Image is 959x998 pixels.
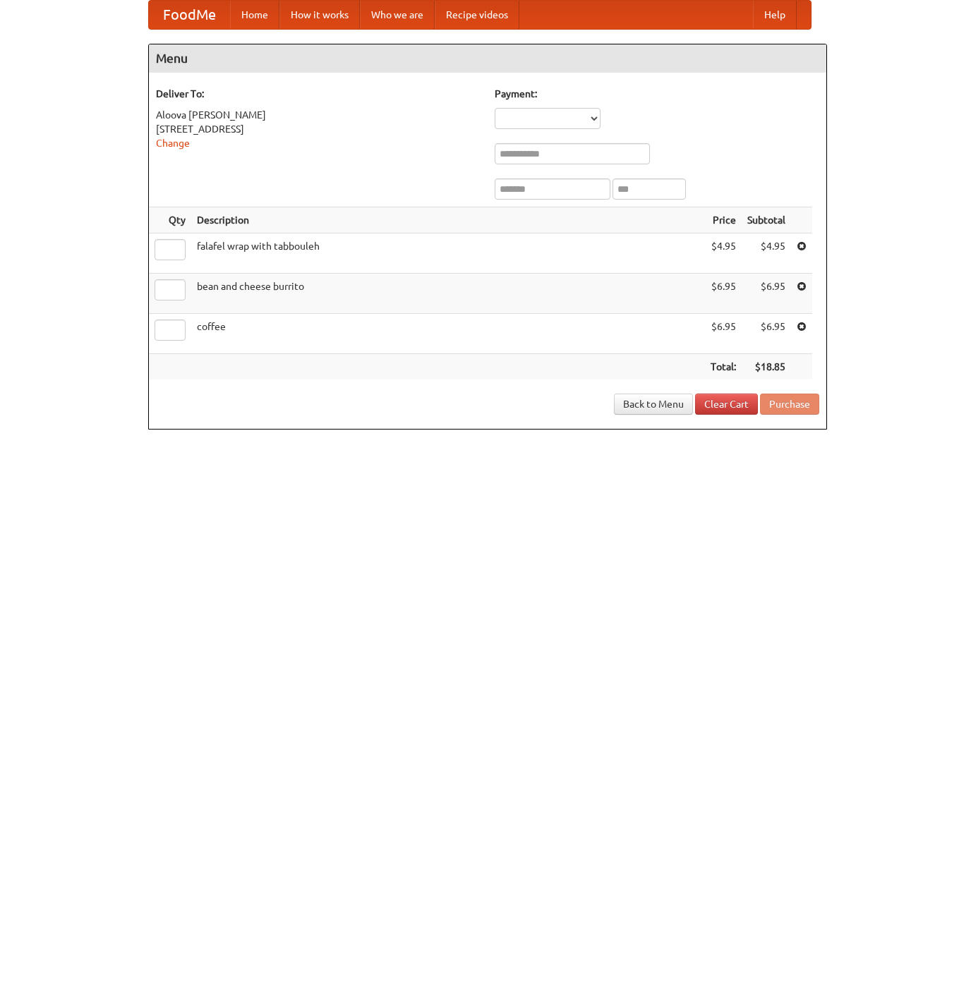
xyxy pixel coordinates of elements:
[191,233,705,274] td: falafel wrap with tabbouleh
[753,1,797,29] a: Help
[495,87,819,101] h5: Payment:
[156,138,190,149] a: Change
[149,1,230,29] a: FoodMe
[705,314,742,354] td: $6.95
[156,122,481,136] div: [STREET_ADDRESS]
[695,394,758,415] a: Clear Cart
[705,233,742,274] td: $4.95
[705,354,742,380] th: Total:
[156,87,481,101] h5: Deliver To:
[760,394,819,415] button: Purchase
[742,354,791,380] th: $18.85
[742,314,791,354] td: $6.95
[742,274,791,314] td: $6.95
[435,1,519,29] a: Recipe videos
[149,44,826,73] h4: Menu
[149,207,191,233] th: Qty
[705,274,742,314] td: $6.95
[156,108,481,122] div: Aloova [PERSON_NAME]
[705,207,742,233] th: Price
[191,207,705,233] th: Description
[742,207,791,233] th: Subtotal
[191,274,705,314] td: bean and cheese burrito
[230,1,279,29] a: Home
[191,314,705,354] td: coffee
[742,233,791,274] td: $4.95
[279,1,360,29] a: How it works
[614,394,693,415] a: Back to Menu
[360,1,435,29] a: Who we are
